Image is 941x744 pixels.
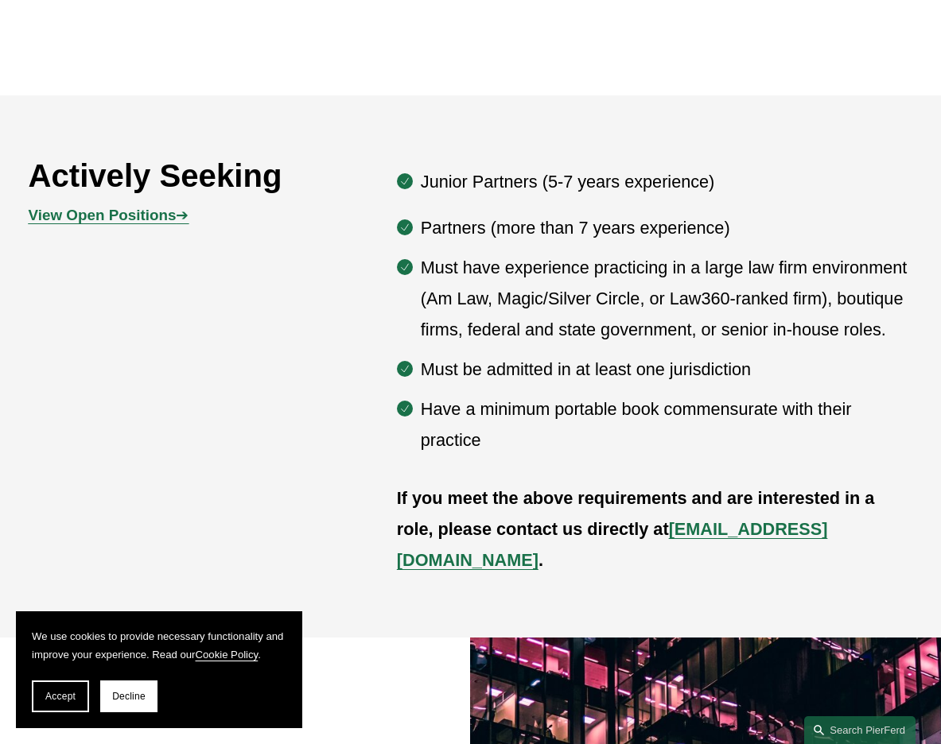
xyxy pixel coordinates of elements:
[421,252,913,345] p: Must have experience practicing in a large law firm environment (Am Law, Magic/Silver Circle, or ...
[28,207,189,223] a: View Open Positions➔
[421,166,913,197] p: Junior Partners (5-7 years experience)
[100,680,157,712] button: Decline
[804,716,916,744] a: Search this site
[28,207,189,223] span: ➔
[539,550,543,570] strong: .
[16,611,302,728] section: Cookie banner
[45,691,76,702] span: Accept
[421,212,913,243] p: Partners (more than 7 years experience)
[28,157,323,196] h2: Actively Seeking
[421,393,913,455] p: Have a minimum portable book commensurate with their practice
[32,627,286,665] p: We use cookies to provide necessary functionality and improve your experience. Read our .
[421,354,913,385] p: Must be admitted in at least one jurisdiction
[397,488,880,539] strong: If you meet the above requirements and are interested in a role, please contact us directly at
[112,691,146,702] span: Decline
[196,649,259,661] a: Cookie Policy
[32,680,89,712] button: Accept
[28,207,176,223] strong: View Open Positions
